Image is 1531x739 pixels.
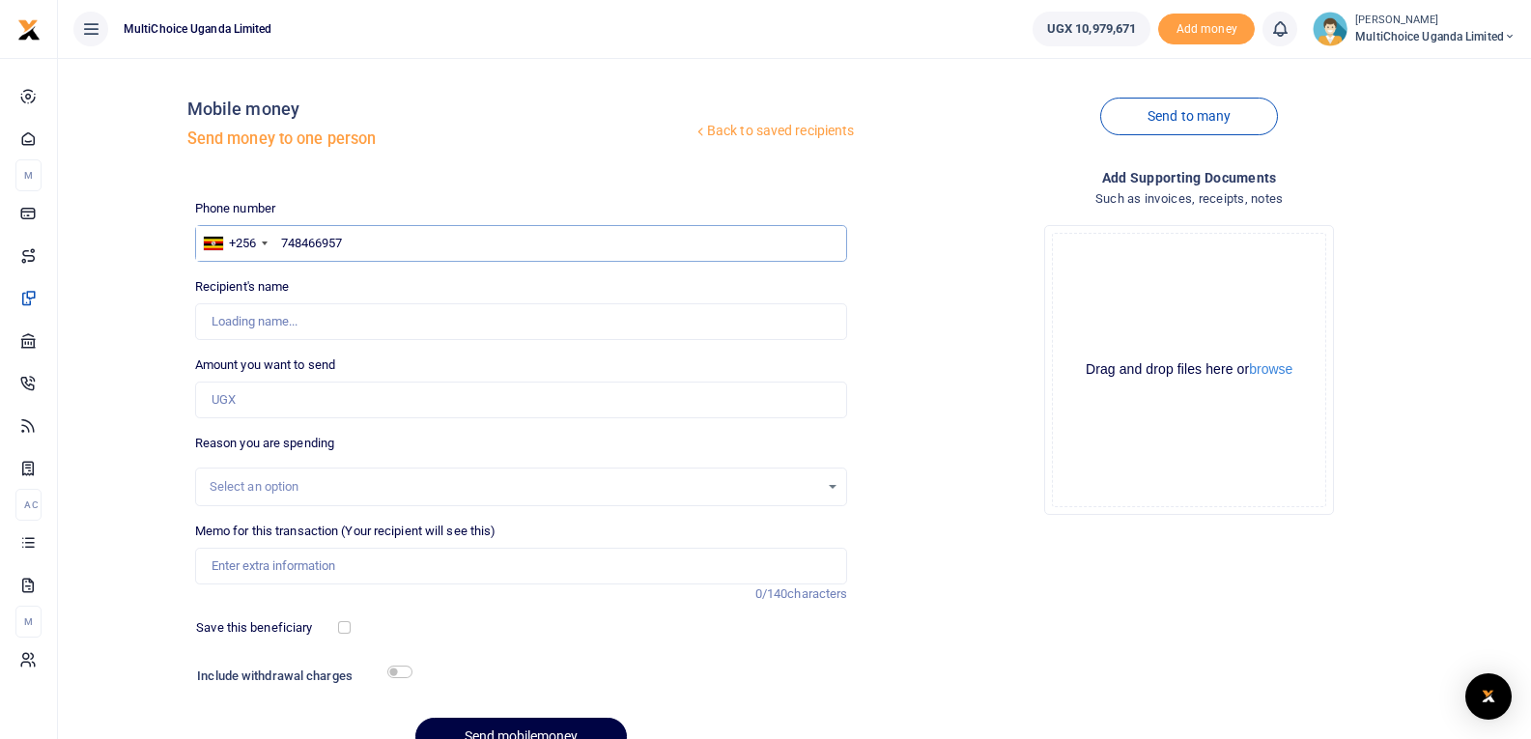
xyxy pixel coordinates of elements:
a: Back to saved recipients [693,114,856,149]
div: +256 [229,234,256,253]
input: Loading name... [195,303,848,340]
div: Select an option [210,477,820,497]
a: UGX 10,979,671 [1033,12,1150,46]
img: logo-small [17,18,41,42]
input: Enter extra information [195,548,848,584]
label: Save this beneficiary [196,618,312,638]
h5: Send money to one person [187,129,693,149]
label: Amount you want to send [195,355,335,375]
span: MultiChoice Uganda Limited [116,20,280,38]
li: Ac [15,489,42,521]
div: Uganda: +256 [196,226,273,261]
span: characters [787,586,847,601]
li: M [15,606,42,638]
span: UGX 10,979,671 [1047,19,1136,39]
label: Recipient's name [195,277,290,297]
h6: Include withdrawal charges [197,668,404,684]
button: browse [1249,362,1292,376]
div: File Uploader [1044,225,1334,515]
h4: Such as invoices, receipts, notes [863,188,1516,210]
span: Add money [1158,14,1255,45]
h4: Mobile money [187,99,693,120]
a: profile-user [PERSON_NAME] MultiChoice Uganda Limited [1313,12,1516,46]
span: 0/140 [755,586,788,601]
input: Enter phone number [195,225,848,262]
a: Send to many [1100,98,1278,135]
li: Wallet ballance [1025,12,1158,46]
label: Memo for this transaction (Your recipient will see this) [195,522,496,541]
label: Phone number [195,199,275,218]
div: Drag and drop files here or [1053,360,1325,379]
h4: Add supporting Documents [863,167,1516,188]
a: Add money [1158,20,1255,35]
small: [PERSON_NAME] [1355,13,1516,29]
div: Open Intercom Messenger [1465,673,1512,720]
img: profile-user [1313,12,1347,46]
input: UGX [195,382,848,418]
span: MultiChoice Uganda Limited [1355,28,1516,45]
li: Toup your wallet [1158,14,1255,45]
label: Reason you are spending [195,434,334,453]
a: logo-small logo-large logo-large [17,21,41,36]
li: M [15,159,42,191]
